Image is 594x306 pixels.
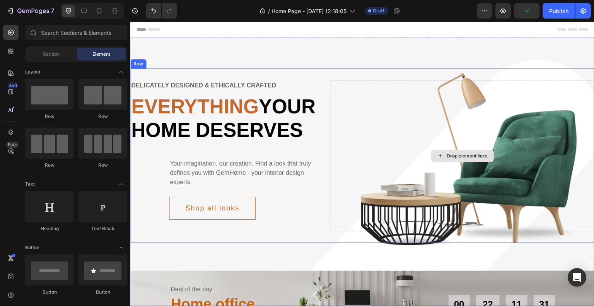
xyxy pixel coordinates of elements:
div: Deal of the day [39,262,226,273]
span: Draft [373,7,384,14]
button: 7 [3,3,58,19]
div: 22 [351,277,364,289]
div: Beta [6,142,19,148]
span: Element [92,51,110,58]
div: Button [79,289,127,296]
div: 11 [381,277,392,289]
div: Button [25,289,74,296]
button: Publish [543,3,575,19]
div: Row [25,113,74,120]
span: Home Page - [DATE] 12:18:05 [271,7,346,15]
div: Row [25,162,74,169]
div: Drop element here [316,131,357,137]
div: 450 [7,82,19,89]
span: Toggle open [115,66,127,78]
div: Publish [549,7,568,15]
div: Row [79,113,127,120]
span: Button [25,244,39,251]
div: Open Intercom Messenger [568,268,586,287]
span: Toggle open [115,178,127,190]
input: Search Sections & Elements [25,25,127,40]
div: Heading [25,225,74,232]
span: Text [25,181,35,188]
div: Row [79,162,127,169]
div: Text Block [79,225,127,232]
div: Row [2,39,14,46]
span: Section [43,51,60,58]
span: / [268,7,270,15]
p: 7 [51,6,54,15]
span: Toggle open [115,241,127,254]
iframe: Design area [130,22,594,306]
div: 31 [409,277,419,289]
span: Layout [25,68,40,75]
div: Undo/Redo [146,3,177,19]
div: 00 [324,277,334,289]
